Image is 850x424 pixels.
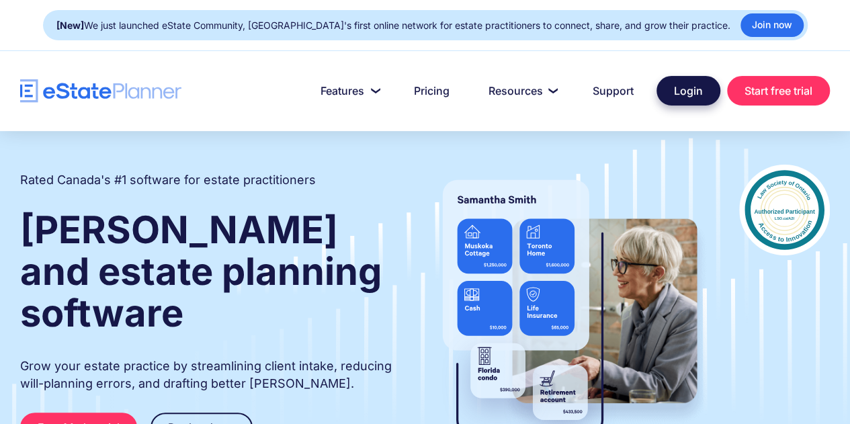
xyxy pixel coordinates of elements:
[56,19,84,31] strong: [New]
[304,77,391,104] a: Features
[727,76,830,105] a: Start free trial
[20,357,400,392] p: Grow your estate practice by streamlining client intake, reducing will-planning errors, and draft...
[20,171,316,189] h2: Rated Canada's #1 software for estate practitioners
[472,77,570,104] a: Resources
[656,76,720,105] a: Login
[740,13,804,37] a: Join now
[56,16,730,35] div: We just launched eState Community, [GEOGRAPHIC_DATA]'s first online network for estate practition...
[20,79,181,103] a: home
[398,77,466,104] a: Pricing
[20,207,382,336] strong: [PERSON_NAME] and estate planning software
[577,77,650,104] a: Support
